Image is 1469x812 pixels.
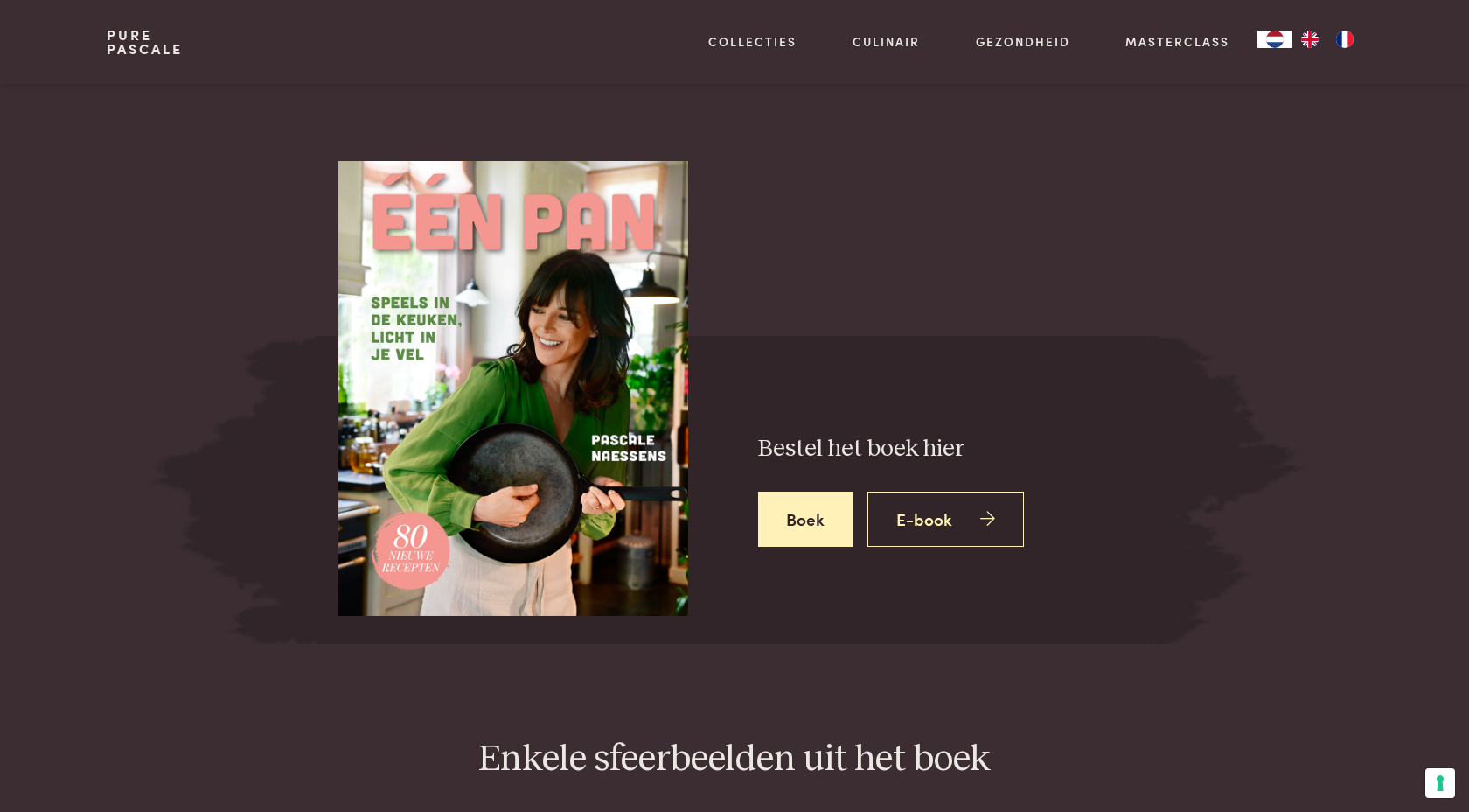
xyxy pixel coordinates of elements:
[1292,31,1362,48] ul: Language list
[758,434,1153,465] h3: Bestel het boek hier
[1257,31,1362,48] aside: Language selected: Nederlands
[708,32,797,51] a: Collecties
[1257,31,1292,48] div: Language
[1125,32,1229,51] a: Masterclass
[867,492,1024,547] a: E-book
[338,157,688,616] img: één pan - voorbeeldcover
[107,737,1362,783] h2: Enkele sfeerbeelden uit het boek
[1327,31,1362,48] a: FR
[976,32,1070,51] a: Gezondheid
[1257,31,1292,48] a: NL
[853,32,920,51] a: Culinair
[1425,768,1455,798] button: Uw voorkeuren voor toestemming voor trackingtechnologieën
[107,28,183,56] a: PurePascale
[758,492,854,547] a: Boek
[1292,31,1327,48] a: EN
